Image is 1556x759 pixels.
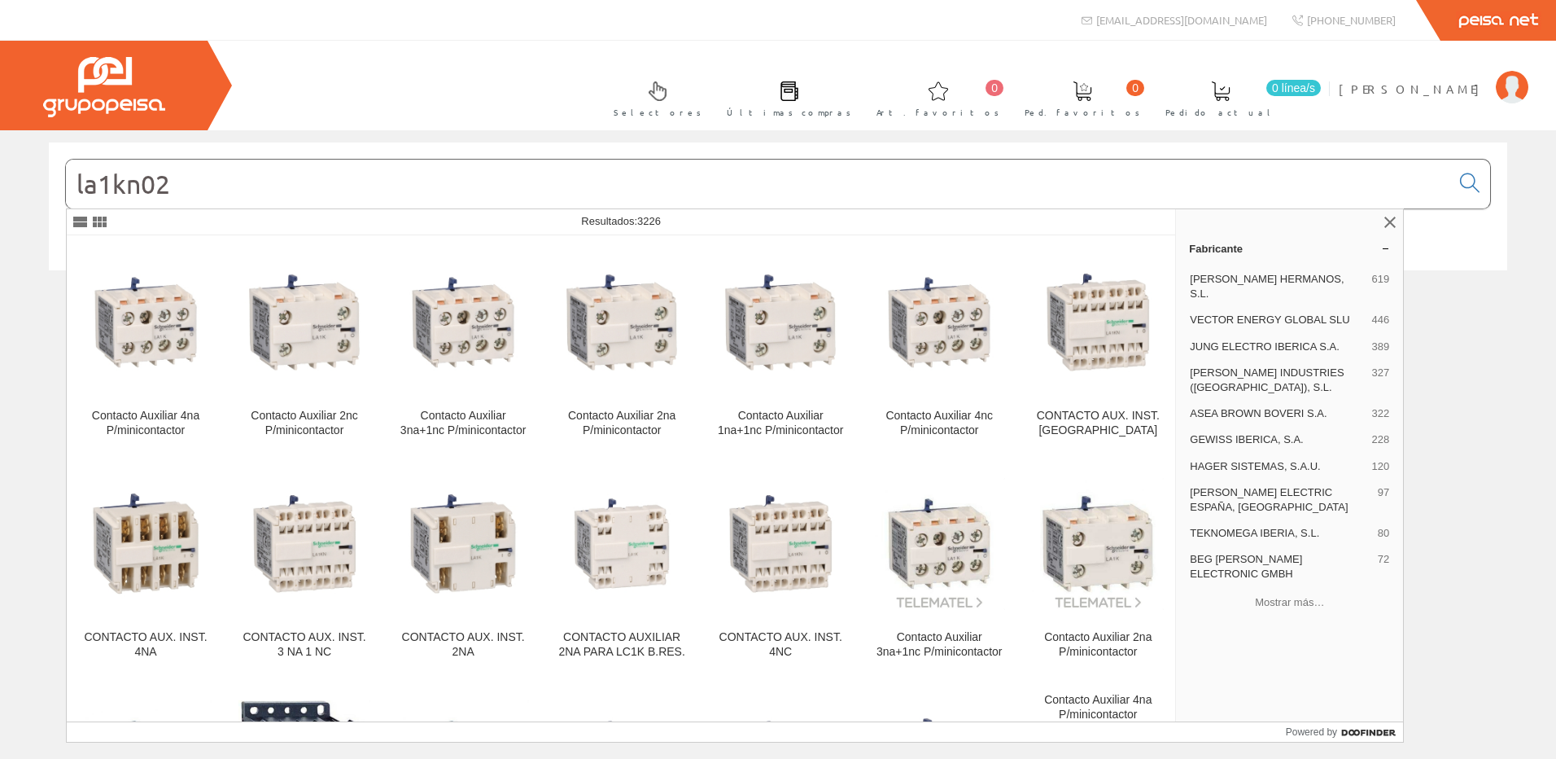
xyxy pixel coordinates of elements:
span: [PERSON_NAME] INDUSTRIES ([GEOGRAPHIC_DATA]), S.L. [1190,366,1365,395]
span: 72 [1378,552,1389,581]
img: Grupo Peisa [43,57,165,117]
a: Selectores [597,68,710,127]
span: ASEA BROWN BOVERI S.A. [1190,406,1365,421]
a: Powered by [1286,722,1404,742]
span: 389 [1372,340,1390,354]
a: CONTACTO AUX. INST. 3 NA 1 NC CONTACTO AUX. INST. 3 NA 1 NC [225,458,383,678]
span: 120 [1372,459,1390,474]
span: 80 [1378,526,1389,541]
a: CONTACTO AUX. INST. 2NA CONTACTO AUX. INST. 2NA [384,458,542,678]
div: CONTACTO AUX. INST. 4NC [715,630,846,660]
img: CONTACTO AUX. INST. 4NA RESORTE [1032,257,1164,388]
img: CONTACTO AUX. INST. 2NA [397,478,529,610]
a: Contacto Auxiliar 4nc P/minicontactor Contacto Auxiliar 4nc P/minicontactor [860,236,1018,457]
a: Contacto Auxiliar 2nc P/minicontactor Contacto Auxiliar 2nc P/minicontactor [225,236,383,457]
button: Mostrar más… [1182,590,1396,616]
div: CONTACTO AUX. INST. 2NA [397,630,529,660]
span: 0 [1126,80,1144,96]
span: 228 [1372,432,1390,447]
a: [PERSON_NAME] [1339,68,1528,83]
span: Ped. favoritos [1025,104,1140,121]
a: Contacto Auxiliar 4na P/minicontactor Contacto Auxiliar 4na P/minicontactor [67,236,225,457]
div: CONTACTO AUXILIAR 2NA PARA LC1K B.RES. [556,630,688,660]
img: Contacto Auxiliar 4na P/minicontactor [80,257,212,388]
a: Contacto Auxiliar 3na+1nc P/minicontactor Contacto Auxiliar 3na+1nc P/minicontactor [384,236,542,457]
div: Contacto Auxiliar 3na+1nc P/minicontactor [397,409,529,438]
div: Contacto Auxiliar 1na+1nc P/minicontactor [715,409,846,438]
a: CONTACTO AUXILIAR 2NA PARA LC1K B.RES. CONTACTO AUXILIAR 2NA PARA LC1K B.RES. [543,458,701,678]
span: 322 [1372,406,1390,421]
span: 446 [1372,313,1390,327]
div: Contacto Auxiliar 4na P/minicontactor [80,409,212,438]
img: CONTACTO AUX. INST. 4NC [715,478,846,610]
div: Contacto Auxiliar 4nc P/minicontactor [873,409,1005,438]
span: Art. favoritos [876,104,999,121]
span: Últimas compras [727,104,851,121]
img: CONTACTO AUX. INST. 3 NA 1 NC [238,478,370,610]
a: Contacto Auxiliar 2na P/minicontactor Contacto Auxiliar 2na P/minicontactor [543,236,701,457]
div: CONTACTO AUX. INST. [GEOGRAPHIC_DATA] [1032,409,1164,438]
img: Contacto Auxiliar 2na P/minicontactor [1032,478,1164,610]
span: [PERSON_NAME] ELECTRIC ESPAÑA, [GEOGRAPHIC_DATA] [1190,485,1371,515]
a: Últimas compras [710,68,859,127]
span: [PERSON_NAME] [1339,81,1488,97]
span: TEKNOMEGA IBERIA, S.L. [1190,526,1371,541]
input: Buscar... [66,160,1450,208]
a: Contacto Auxiliar 3na+1nc P/minicontactor Contacto Auxiliar 3na+1nc P/minicontactor [860,458,1018,678]
span: Selectores [614,104,702,121]
span: [EMAIL_ADDRESS][DOMAIN_NAME] [1096,13,1267,27]
span: VECTOR ENERGY GLOBAL SLU [1190,313,1365,327]
img: Contacto Auxiliar 4nc P/minicontactor [873,257,1005,388]
img: CONTACTO AUX. INST. 4NA [80,478,212,610]
span: HAGER SISTEMAS, S.A.U. [1190,459,1365,474]
span: [PHONE_NUMBER] [1307,13,1396,27]
div: Contacto Auxiliar 2na P/minicontactor [556,409,688,438]
div: Contacto Auxiliar 2na P/minicontactor [1032,630,1164,660]
div: Contacto Auxiliar 4na P/minicontactor [1032,693,1164,722]
span: Powered by [1286,725,1337,739]
a: Fabricante [1176,235,1403,261]
span: [PERSON_NAME] HERMANOS, S.L. [1190,272,1365,301]
div: Contacto Auxiliar 3na+1nc P/minicontactor [873,630,1005,660]
a: Contacto Auxiliar 1na+1nc P/minicontactor Contacto Auxiliar 1na+1nc P/minicontactor [702,236,859,457]
img: Contacto Auxiliar 2nc P/minicontactor [238,257,370,388]
a: CONTACTO AUX. INST. 4NC CONTACTO AUX. INST. 4NC [702,458,859,678]
img: Contacto Auxiliar 3na+1nc P/minicontactor [873,478,1005,610]
span: Resultados: [581,215,661,227]
span: 0 [986,80,1003,96]
span: 327 [1372,366,1390,395]
span: JUNG ELECTRO IBERICA S.A. [1190,340,1365,354]
span: 619 [1372,272,1390,301]
span: BEG [PERSON_NAME] ELECTRONIC GMBH [1190,552,1371,581]
span: Pedido actual [1165,104,1276,121]
img: CONTACTO AUXILIAR 2NA PARA LC1K B.RES. [556,478,688,610]
img: Contacto Auxiliar 3na+1nc P/minicontactor [397,257,529,388]
span: GEWISS IBERICA, S.A. [1190,432,1365,447]
div: CONTACTO AUX. INST. 3 NA 1 NC [238,630,370,660]
img: Contacto Auxiliar 1na+1nc P/minicontactor [715,257,846,388]
div: © Grupo Peisa [49,291,1507,305]
div: Contacto Auxiliar 2nc P/minicontactor [238,409,370,438]
a: Contacto Auxiliar 2na P/minicontactor Contacto Auxiliar 2na P/minicontactor [1019,458,1177,678]
span: 3226 [637,215,661,227]
span: 97 [1378,485,1389,515]
div: CONTACTO AUX. INST. 4NA [80,630,212,660]
a: CONTACTO AUX. INST. 4NA CONTACTO AUX. INST. 4NA [67,458,225,678]
span: 0 línea/s [1266,80,1321,96]
img: Contacto Auxiliar 2na P/minicontactor [556,257,688,388]
a: CONTACTO AUX. INST. 4NA RESORTE CONTACTO AUX. INST. [GEOGRAPHIC_DATA] [1019,236,1177,457]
